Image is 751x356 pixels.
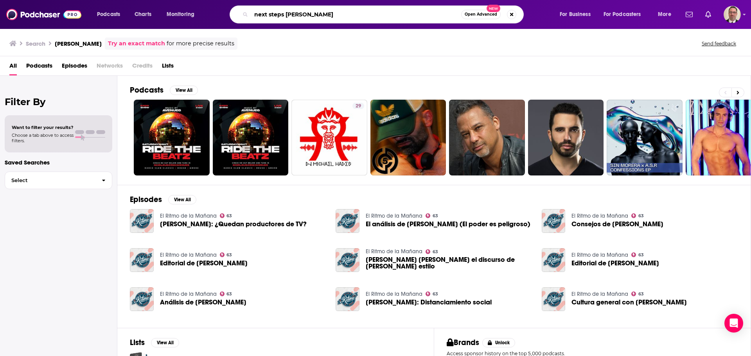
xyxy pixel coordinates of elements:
[132,59,153,75] span: Credits
[161,8,205,21] button: open menu
[598,8,652,21] button: open menu
[699,40,738,47] button: Send feedback
[162,59,174,75] a: Lists
[571,221,663,227] a: Consejos de Peter Vasquez
[366,221,530,227] a: El análisis de Peter Vasquez (El poder es peligroso)
[352,103,364,109] a: 29
[130,338,179,347] a: ListsView All
[160,260,248,267] span: Editorial de [PERSON_NAME]
[5,96,112,107] h2: Filter By
[447,338,479,347] h2: Brands
[571,299,687,306] a: Cultura general con Peter Vasquez
[92,8,130,21] button: open menu
[487,5,501,12] span: New
[135,9,151,20] span: Charts
[130,338,145,347] h2: Lists
[426,213,438,218] a: 63
[26,59,52,75] span: Podcasts
[571,213,628,219] a: El Ritmo de la Mañana
[638,214,644,218] span: 63
[683,8,696,21] a: Show notifications dropdown
[366,299,492,306] span: [PERSON_NAME]: Distanciamiento social
[130,195,196,204] a: EpisodesView All
[366,256,532,270] span: [PERSON_NAME] [PERSON_NAME] el discurso de [PERSON_NAME] estilo
[130,85,198,95] a: PodcastsView All
[26,40,45,47] h3: Search
[9,59,17,75] a: All
[55,40,102,47] h3: [PERSON_NAME]
[366,291,422,297] a: El Ritmo de la Mañana
[130,248,154,272] img: Editorial de Peter Vasquez
[6,7,81,22] img: Podchaser - Follow, Share and Rate Podcasts
[160,221,307,227] span: [PERSON_NAME]: ¿Quedan productores de TV?
[336,248,359,272] img: Peter Vasquez analiza el discurso de Danilo a su estilo
[5,178,95,183] span: Select
[542,248,566,272] a: Editorial de Peter Vásquez
[571,221,663,227] span: Consejos de [PERSON_NAME]
[542,209,566,233] img: Consejos de Peter Vasquez
[571,252,628,258] a: El Ritmo de la Mañana
[237,5,531,23] div: Search podcasts, credits, & more...
[226,253,232,257] span: 63
[356,102,361,110] span: 29
[130,195,162,204] h2: Episodes
[571,260,659,267] a: Editorial de Peter Vásquez
[62,59,87,75] a: Episodes
[426,249,438,254] a: 63
[631,292,644,296] a: 63
[97,59,123,75] span: Networks
[226,292,232,296] span: 63
[604,9,641,20] span: For Podcasters
[631,252,644,257] a: 63
[130,209,154,233] img: Peter Vasquez: ¿Quedan productores de TV?
[160,260,248,267] a: Editorial de Peter Vasquez
[465,13,497,16] span: Open Advanced
[168,195,196,204] button: View All
[160,299,246,306] a: Análisis de Peter Vasquez
[291,100,367,175] a: 29
[160,221,307,227] a: Peter Vasquez: ¿Quedan productores de TV?
[702,8,714,21] a: Show notifications dropdown
[461,10,501,19] button: Open AdvancedNew
[366,221,530,227] span: El análisis de [PERSON_NAME] (El poder es peligroso)
[433,214,438,218] span: 63
[366,213,422,219] a: El Ritmo de la Mañana
[426,292,438,296] a: 63
[220,252,232,257] a: 63
[724,6,741,23] img: User Profile
[638,292,644,296] span: 63
[571,291,628,297] a: El Ritmo de la Mañana
[638,253,644,257] span: 63
[167,9,194,20] span: Monitoring
[652,8,681,21] button: open menu
[97,9,120,20] span: Podcasts
[170,86,198,95] button: View All
[251,8,461,21] input: Search podcasts, credits, & more...
[724,314,743,333] div: Open Intercom Messenger
[554,8,600,21] button: open menu
[724,6,741,23] button: Show profile menu
[151,338,179,347] button: View All
[220,213,232,218] a: 63
[433,250,438,254] span: 63
[130,287,154,311] img: Análisis de Peter Vasquez
[226,214,232,218] span: 63
[433,292,438,296] span: 63
[542,287,566,311] img: Cultura general con Peter Vasquez
[724,6,741,23] span: Logged in as PercPodcast
[336,287,359,311] img: Peter Vásquez: Distanciamiento social
[336,209,359,233] img: El análisis de Peter Vasquez (El poder es peligroso)
[167,39,234,48] span: for more precise results
[560,9,591,20] span: For Business
[366,256,532,270] a: Peter Vasquez analiza el discurso de Danilo a su estilo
